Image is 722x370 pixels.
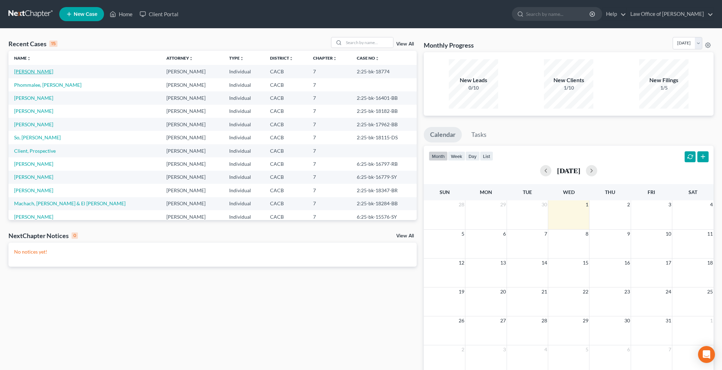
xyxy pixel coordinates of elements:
[307,184,351,197] td: 7
[8,40,57,48] div: Recent Cases
[229,55,244,61] a: Typeunfold_more
[161,157,224,170] td: [PERSON_NAME]
[648,189,655,195] span: Fri
[626,230,631,238] span: 9
[502,230,507,238] span: 6
[14,174,53,180] a: [PERSON_NAME]
[72,232,78,239] div: 0
[626,200,631,209] span: 2
[289,56,293,61] i: unfold_more
[224,78,265,91] td: Individual
[106,8,136,20] a: Home
[14,68,53,74] a: [PERSON_NAME]
[605,189,615,195] span: Thu
[541,259,548,267] span: 14
[665,316,672,325] span: 31
[307,105,351,118] td: 7
[161,118,224,131] td: [PERSON_NAME]
[582,259,589,267] span: 15
[224,105,265,118] td: Individual
[544,345,548,354] span: 4
[161,197,224,210] td: [PERSON_NAME]
[224,65,265,78] td: Individual
[351,65,417,78] td: 2:25-bk-18774
[357,55,379,61] a: Case Nounfold_more
[14,95,53,101] a: [PERSON_NAME]
[8,231,78,240] div: NextChapter Notices
[264,131,307,144] td: CACB
[27,56,31,61] i: unfold_more
[264,144,307,157] td: CACB
[224,210,265,223] td: Individual
[689,189,697,195] span: Sat
[544,84,593,91] div: 1/10
[224,184,265,197] td: Individual
[161,78,224,91] td: [PERSON_NAME]
[351,118,417,131] td: 2:25-bk-17962-BB
[14,187,53,193] a: [PERSON_NAME]
[264,171,307,184] td: CACB
[14,200,126,206] a: Machach, [PERSON_NAME] & El [PERSON_NAME]
[626,345,631,354] span: 6
[665,230,672,238] span: 10
[709,345,714,354] span: 8
[307,91,351,104] td: 7
[224,157,265,170] td: Individual
[161,105,224,118] td: [PERSON_NAME]
[161,171,224,184] td: [PERSON_NAME]
[161,210,224,223] td: [PERSON_NAME]
[582,316,589,325] span: 29
[307,157,351,170] td: 7
[307,78,351,91] td: 7
[351,184,417,197] td: 2:25-bk-18347-BR
[264,91,307,104] td: CACB
[639,84,689,91] div: 1/5
[14,108,53,114] a: [PERSON_NAME]
[224,131,265,144] td: Individual
[264,184,307,197] td: CACB
[563,189,575,195] span: Wed
[351,157,417,170] td: 6:25-bk-16797-RB
[544,76,593,84] div: New Clients
[502,345,507,354] span: 3
[557,167,580,174] h2: [DATE]
[161,144,224,157] td: [PERSON_NAME]
[668,200,672,209] span: 3
[465,127,493,142] a: Tasks
[449,84,498,91] div: 0/10
[709,316,714,325] span: 1
[264,65,307,78] td: CACB
[541,287,548,296] span: 21
[500,259,507,267] span: 13
[458,200,465,209] span: 28
[307,210,351,223] td: 7
[624,259,631,267] span: 16
[458,316,465,325] span: 26
[224,144,265,157] td: Individual
[307,131,351,144] td: 7
[440,189,450,195] span: Sun
[351,131,417,144] td: 2:25-bk-18115-DS
[189,56,193,61] i: unfold_more
[161,91,224,104] td: [PERSON_NAME]
[74,12,97,17] span: New Case
[264,105,307,118] td: CACB
[627,8,713,20] a: Law Office of [PERSON_NAME]
[706,230,714,238] span: 11
[582,287,589,296] span: 22
[639,76,689,84] div: New Filings
[698,346,715,363] div: Open Intercom Messenger
[585,345,589,354] span: 5
[526,7,591,20] input: Search by name...
[14,214,53,220] a: [PERSON_NAME]
[14,55,31,61] a: Nameunfold_more
[264,118,307,131] td: CACB
[344,37,393,48] input: Search by name...
[161,184,224,197] td: [PERSON_NAME]
[375,56,379,61] i: unfold_more
[624,316,631,325] span: 30
[396,233,414,238] a: View All
[307,65,351,78] td: 7
[161,131,224,144] td: [PERSON_NAME]
[585,200,589,209] span: 1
